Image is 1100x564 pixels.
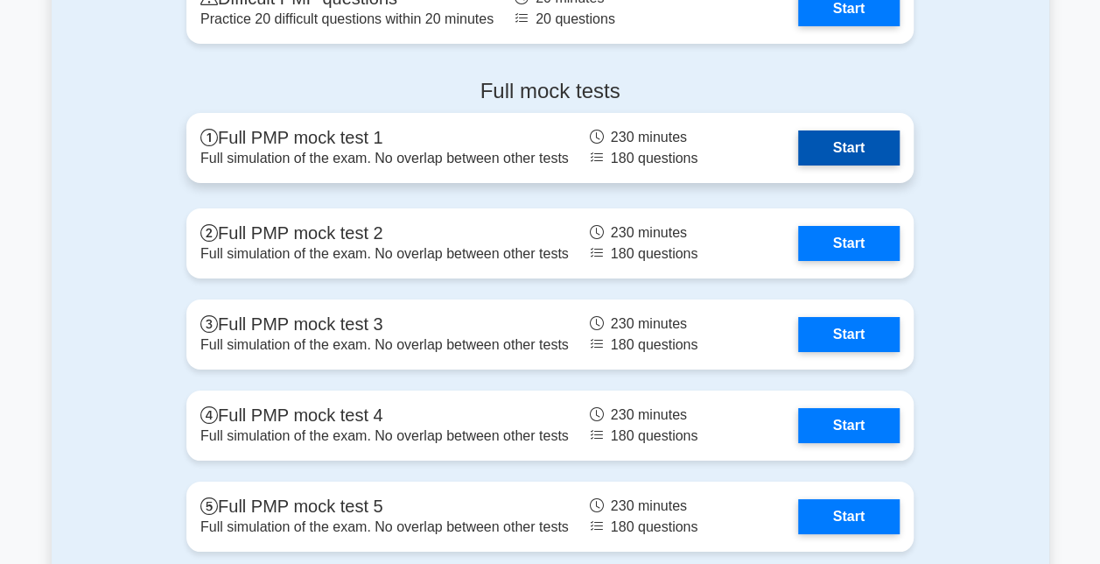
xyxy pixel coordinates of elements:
[798,130,900,166] a: Start
[798,408,900,443] a: Start
[186,79,914,104] h4: Full mock tests
[798,499,900,534] a: Start
[798,317,900,352] a: Start
[798,226,900,261] a: Start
